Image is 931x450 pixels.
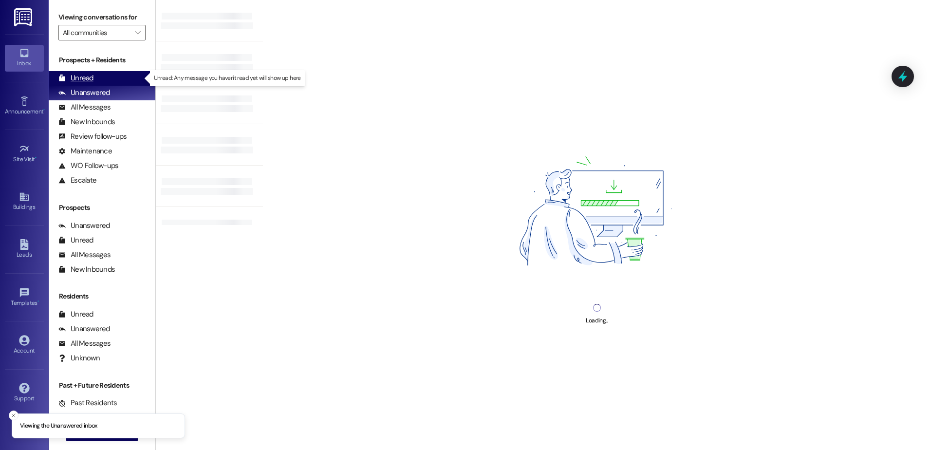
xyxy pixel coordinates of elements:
div: Unread [58,309,93,319]
div: Past + Future Residents [49,380,155,391]
i:  [135,29,140,37]
div: New Inbounds [58,264,115,275]
div: Review follow-ups [58,131,127,142]
div: New Inbounds [58,117,115,127]
div: Escalate [58,175,96,186]
button: Close toast [9,411,19,420]
a: Templates • [5,284,44,311]
span: • [37,298,39,305]
div: All Messages [58,338,111,349]
div: Maintenance [58,146,112,156]
a: Inbox [5,45,44,71]
div: WO Follow-ups [58,161,118,171]
a: Leads [5,236,44,262]
a: Buildings [5,188,44,215]
span: • [35,154,37,161]
div: All Messages [58,250,111,260]
div: Unread [58,235,93,245]
div: Residents [49,291,155,301]
p: Viewing the Unanswered inbox [20,422,97,431]
div: Unanswered [58,324,110,334]
div: Unread [58,73,93,83]
img: ResiDesk Logo [14,8,34,26]
div: Prospects [49,203,155,213]
div: Past Residents [58,398,117,408]
a: Site Visit • [5,141,44,167]
span: • [43,107,45,113]
div: Prospects + Residents [49,55,155,65]
div: Loading... [586,316,608,326]
p: Unread: Any message you haven't read yet will show up here [154,74,301,82]
div: Unanswered [58,221,110,231]
label: Viewing conversations for [58,10,146,25]
div: Unknown [58,353,100,363]
a: Support [5,380,44,406]
div: All Messages [58,102,111,112]
div: Unanswered [58,88,110,98]
a: Account [5,332,44,358]
input: All communities [63,25,130,40]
